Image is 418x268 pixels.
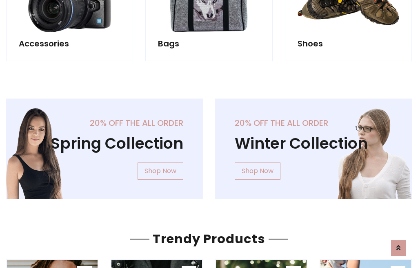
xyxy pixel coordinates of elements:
[149,230,269,248] span: Trendy Products
[138,163,183,180] a: Shop Now
[298,39,399,48] h5: Shoes
[235,134,392,153] h1: Winter Collection
[19,39,120,48] h5: Accessories
[26,118,183,128] h5: 20% off the all order
[158,39,260,48] h5: Bags
[26,134,183,153] h1: Spring Collection
[235,118,392,128] h5: 20% off the all order
[235,163,280,180] a: Shop Now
